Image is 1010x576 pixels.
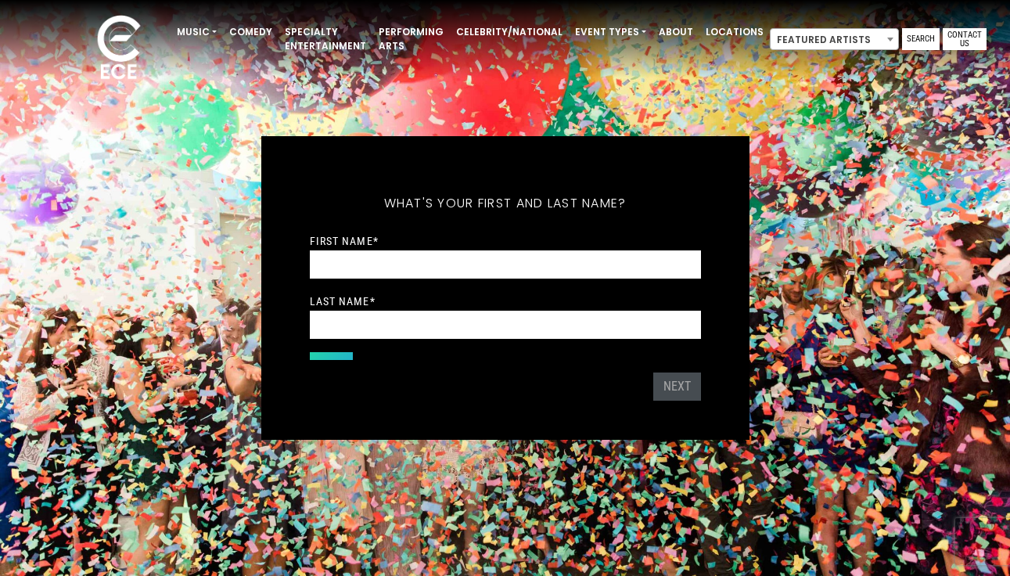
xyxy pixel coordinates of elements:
img: ece_new_logo_whitev2-1.png [80,11,158,87]
a: Search [902,28,940,50]
a: Music [171,19,223,45]
span: Featured Artists [771,29,898,51]
a: About [652,19,699,45]
label: Last Name [310,294,376,308]
span: Featured Artists [770,28,899,50]
a: Specialty Entertainment [279,19,372,59]
a: Celebrity/National [450,19,569,45]
label: First Name [310,234,379,248]
a: Performing Arts [372,19,450,59]
a: Comedy [223,19,279,45]
a: Contact Us [943,28,987,50]
h5: What's your first and last name? [310,175,701,232]
a: Locations [699,19,770,45]
a: Event Types [569,19,652,45]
